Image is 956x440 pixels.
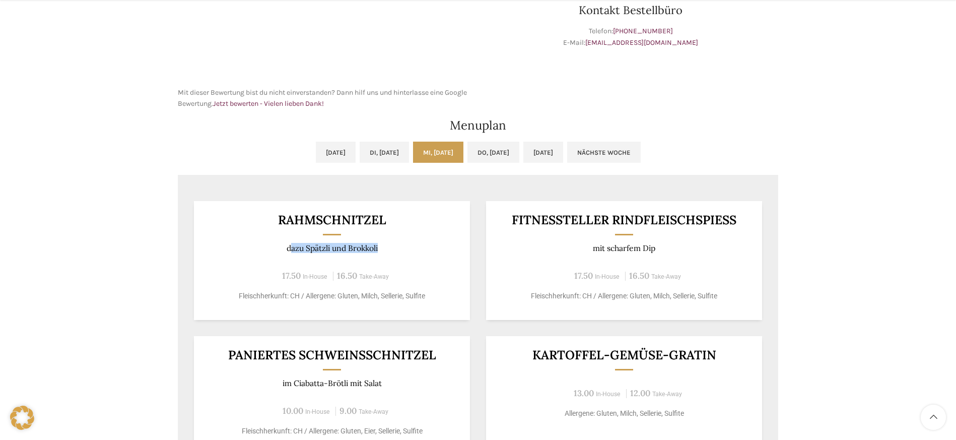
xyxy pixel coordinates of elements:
span: In-House [596,391,621,398]
span: 12.00 [630,388,650,399]
a: Scroll to top button [921,405,946,430]
a: Do, [DATE] [467,142,519,163]
p: mit scharfem Dip [499,243,750,253]
span: Take-Away [651,273,681,280]
span: 17.50 [282,270,301,281]
span: In-House [305,408,330,415]
p: Allergene: Gluten, Milch, Sellerie, Sulfite [499,408,750,419]
span: 9.00 [339,405,357,416]
p: Fleischherkunft: CH / Allergene: Gluten, Milch, Sellerie, Sulfite [499,291,750,301]
p: im Ciabatta-Brötli mit Salat [207,379,458,388]
a: [DATE] [523,142,563,163]
span: 13.00 [574,388,594,399]
h3: Kartoffel-Gemüse-Gratin [499,349,750,361]
p: Telefon: E-Mail: [483,26,778,48]
a: Mi, [DATE] [413,142,463,163]
h2: Menuplan [178,119,778,132]
a: [PHONE_NUMBER] [613,27,673,35]
h3: Kontakt Bestellbüro [483,5,778,16]
h3: Rahmschnitzel [207,214,458,226]
a: [EMAIL_ADDRESS][DOMAIN_NAME] [585,38,698,47]
a: Jetzt bewerten - Vielen lieben Dank! [213,99,324,108]
span: In-House [303,273,327,280]
span: In-House [595,273,620,280]
span: Take-Away [359,408,388,415]
span: 16.50 [337,270,357,281]
h3: Paniertes Schweinsschnitzel [207,349,458,361]
a: Di, [DATE] [360,142,409,163]
span: Take-Away [359,273,389,280]
a: [DATE] [316,142,356,163]
a: Nächste Woche [567,142,641,163]
span: 10.00 [283,405,303,416]
span: 17.50 [574,270,593,281]
span: 16.50 [629,270,649,281]
p: Fleischherkunft: CH / Allergene: Gluten, Milch, Sellerie, Sulfite [207,291,458,301]
p: Mit dieser Bewertung bist du nicht einverstanden? Dann hilf uns und hinterlasse eine Google Bewer... [178,87,473,110]
h3: Fitnessteller Rindfleischspiess [499,214,750,226]
p: dazu Spätzli und Brokkoli [207,243,458,253]
p: Fleischherkunft: CH / Allergene: Gluten, Eier, Sellerie, Sulfite [207,426,458,436]
span: Take-Away [652,391,682,398]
